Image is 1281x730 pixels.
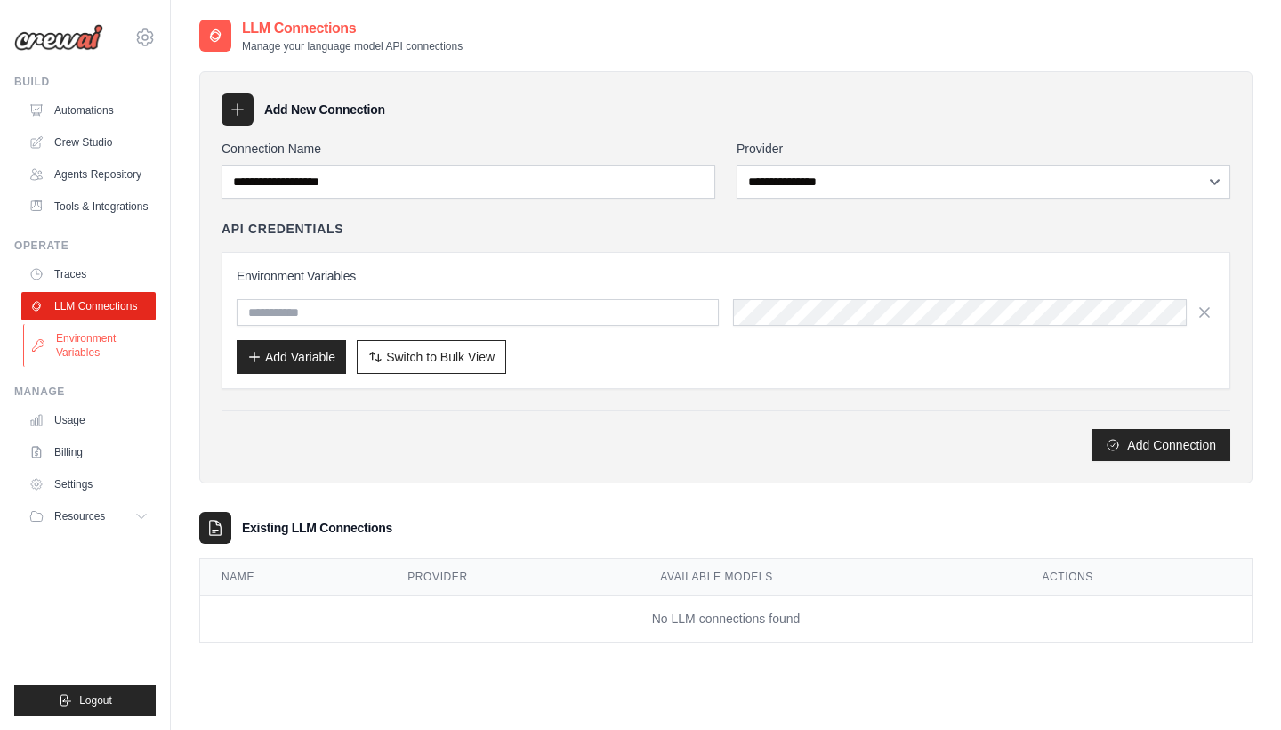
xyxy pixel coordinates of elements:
h3: Add New Connection [264,101,385,118]
a: Settings [21,470,156,499]
a: Billing [21,438,156,466]
a: Automations [21,96,156,125]
button: Logout [14,685,156,716]
a: Agents Repository [21,160,156,189]
a: Usage [21,406,156,434]
p: Manage your language model API connections [242,39,463,53]
button: Switch to Bulk View [357,340,506,374]
span: Logout [79,693,112,708]
td: No LLM connections found [200,596,1252,643]
h2: LLM Connections [242,18,463,39]
h4: API Credentials [222,220,343,238]
th: Name [200,559,386,596]
button: Add Variable [237,340,346,374]
button: Add Connection [1092,429,1230,461]
label: Connection Name [222,140,715,158]
a: Environment Variables [23,324,157,367]
div: Manage [14,385,156,399]
h3: Existing LLM Connections [242,519,392,537]
button: Resources [21,502,156,531]
a: Crew Studio [21,128,156,157]
span: Resources [54,509,105,523]
div: Operate [14,239,156,253]
span: Switch to Bulk View [386,348,495,366]
th: Available Models [639,559,1020,596]
a: Traces [21,260,156,288]
a: LLM Connections [21,292,156,320]
th: Provider [386,559,639,596]
label: Provider [737,140,1230,158]
th: Actions [1020,559,1252,596]
img: Logo [14,24,103,51]
h3: Environment Variables [237,267,1215,285]
div: Build [14,75,156,89]
a: Tools & Integrations [21,192,156,221]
